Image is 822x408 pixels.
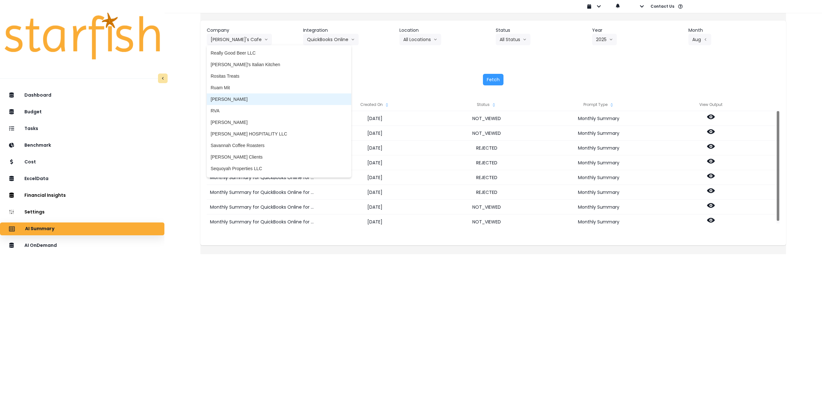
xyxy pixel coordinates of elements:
div: Monthly Summary [543,126,655,141]
p: Budget [24,109,42,115]
p: Tasks [24,126,38,131]
div: [DATE] [319,214,431,229]
div: NOT_VIEWED [431,214,543,229]
header: Status [496,27,587,34]
header: Month [688,27,780,34]
svg: arrow down line [433,36,437,43]
header: Integration [303,27,394,34]
span: Savannah Coffee Roasters [211,142,347,149]
svg: arrow down line [523,36,527,43]
div: Status [431,98,543,111]
div: Monthly Summary [543,155,655,170]
div: Prompt Type [543,98,655,111]
button: 2025arrow down line [592,34,617,45]
span: [PERSON_NAME]'s Italian Kitchen [211,61,347,68]
div: [DATE] [319,111,431,126]
div: REJECTED [431,185,543,200]
div: [DATE] [319,185,431,200]
header: Location [399,27,491,34]
p: AI Summary [25,226,55,232]
div: [DATE] [319,126,431,141]
div: [DATE] [319,200,431,214]
p: Cost [24,159,36,165]
span: [PERSON_NAME] [211,119,347,126]
div: Monthly Summary [543,214,655,229]
div: REJECTED [431,170,543,185]
span: Sequoyah Properties LLC [211,165,347,172]
span: Ruam Mit [211,84,347,91]
div: REJECTED [431,141,543,155]
button: All Locationsarrow down line [399,34,441,45]
svg: arrow left line [704,36,707,43]
div: [DATE] [319,170,431,185]
button: All Statusarrow down line [496,34,530,45]
div: REJECTED [431,155,543,170]
span: Really Good Beer LLC [211,50,347,56]
div: Monthly Summary for QuickBooks Online for [DATE] [207,214,319,229]
div: View Output [655,98,767,111]
svg: arrow down line [264,36,268,43]
span: RVA [211,108,347,114]
div: [DATE] [319,155,431,170]
div: Monthly Summary for QuickBooks Online for [DATE] [207,170,319,185]
span: [PERSON_NAME] HOSPITALITY LLC [211,131,347,137]
span: Rositas Treats [211,73,347,79]
button: [PERSON_NAME]'s Cafearrow down line [207,34,272,45]
header: Company [207,27,298,34]
div: NOT_VIEWED [431,200,543,214]
svg: arrow down line [351,36,355,43]
div: NOT_VIEWED [431,111,543,126]
div: Monthly Summary for QuickBooks Online for [DATE] [207,200,319,214]
button: QuickBooks Onlinearrow down line [303,34,359,45]
button: Augarrow left line [688,34,711,45]
ul: [PERSON_NAME]'s Cafearrow down line [207,45,351,178]
div: Monthly Summary [543,200,655,214]
span: [PERSON_NAME] [211,96,347,102]
div: Created On [319,98,431,111]
header: Year [592,27,683,34]
svg: arrow down line [609,36,613,43]
svg: sort [491,102,496,108]
div: Monthly Summary for QuickBooks Online for [DATE] [207,185,319,200]
div: Monthly Summary [543,111,655,126]
p: AI OnDemand [24,243,57,248]
button: Fetch [483,74,503,85]
div: Monthly Summary [543,185,655,200]
p: ExcelData [24,176,48,181]
svg: sort [609,102,614,108]
div: NOT_VIEWED [431,126,543,141]
p: Benchmark [24,143,51,148]
p: Dashboard [24,92,51,98]
div: Monthly Summary [543,141,655,155]
span: [PERSON_NAME] Clients [211,154,347,160]
div: Monthly Summary [543,170,655,185]
svg: sort [384,102,389,108]
div: [DATE] [319,141,431,155]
